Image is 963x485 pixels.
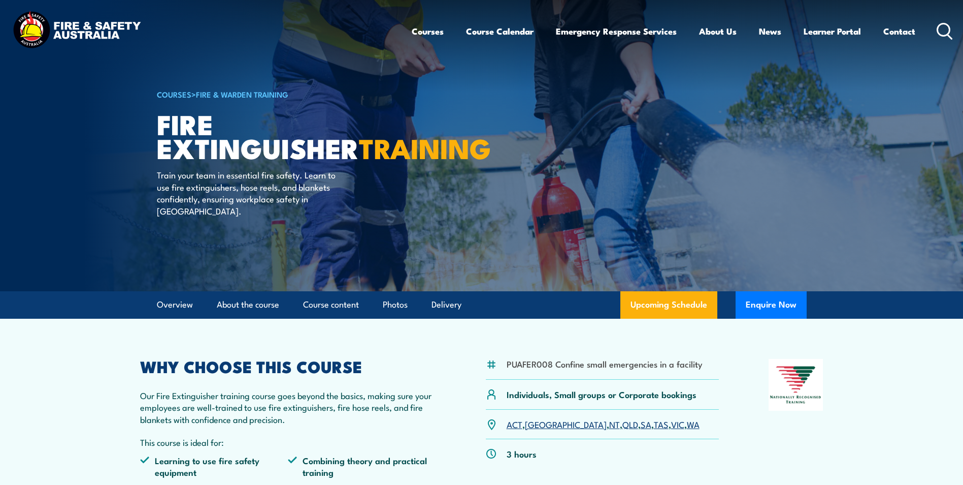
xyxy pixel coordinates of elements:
h6: > [157,88,408,100]
li: PUAFER008 Confine small emergencies in a facility [507,358,703,370]
a: Learner Portal [804,18,861,45]
h1: Fire Extinguisher [157,112,408,159]
a: Course Calendar [466,18,534,45]
a: WA [687,418,700,430]
a: Courses [412,18,444,45]
a: Photos [383,291,408,318]
strong: TRAINING [359,126,491,168]
a: Upcoming Schedule [620,291,717,319]
li: Combining theory and practical training [288,454,436,478]
a: VIC [671,418,684,430]
a: QLD [622,418,638,430]
a: Contact [883,18,915,45]
a: Emergency Response Services [556,18,677,45]
a: News [759,18,781,45]
a: About Us [699,18,737,45]
a: About the course [217,291,279,318]
a: ACT [507,418,522,430]
a: COURSES [157,88,191,100]
a: Delivery [431,291,461,318]
a: Overview [157,291,193,318]
button: Enquire Now [736,291,807,319]
p: Train your team in essential fire safety. Learn to use fire extinguishers, hose reels, and blanke... [157,169,342,217]
p: This course is ideal for: [140,436,437,448]
a: Fire & Warden Training [196,88,288,100]
a: SA [641,418,651,430]
a: Course content [303,291,359,318]
a: [GEOGRAPHIC_DATA] [525,418,607,430]
h2: WHY CHOOSE THIS COURSE [140,359,437,373]
li: Learning to use fire safety equipment [140,454,288,478]
p: Individuals, Small groups or Corporate bookings [507,388,696,400]
p: , , , , , , , [507,418,700,430]
p: 3 hours [507,448,537,460]
a: NT [609,418,620,430]
p: Our Fire Extinguisher training course goes beyond the basics, making sure your employees are well... [140,389,437,425]
img: Nationally Recognised Training logo. [769,359,823,411]
a: TAS [654,418,669,430]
